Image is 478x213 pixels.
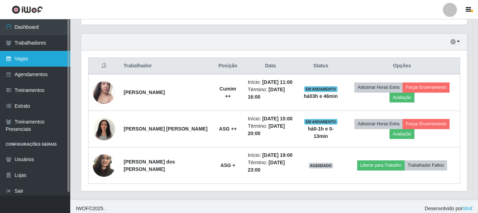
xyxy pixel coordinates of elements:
li: Término: [248,159,293,174]
li: Início: [248,115,293,122]
span: EM ANDAMENTO [304,86,338,92]
button: Avaliação [389,129,414,139]
span: Desenvolvido por [425,205,472,212]
button: Trabalhador Faltou [405,160,447,170]
strong: ASG ++ [219,126,237,132]
th: Data [243,58,297,74]
a: iWof [463,206,472,211]
img: 1733109186432.jpeg [93,73,115,113]
strong: há 03 h e 46 min [304,93,338,99]
li: Término: [248,122,293,137]
strong: Cumim ++ [220,86,236,99]
span: EM ANDAMENTO [304,119,338,125]
strong: [PERSON_NAME] [PERSON_NAME] [124,126,208,132]
strong: há 0-1 h e 0-13 min [308,126,334,139]
li: Término: [248,86,293,101]
button: Liberar para Trabalho [357,160,405,170]
img: 1748573558798.jpeg [93,151,115,180]
span: AGENDADO [309,163,333,168]
th: Opções [344,58,460,74]
th: Trabalhador [119,58,212,74]
strong: ASG + [221,162,235,168]
th: Status [297,58,344,74]
th: Posição [212,58,243,74]
span: © 2025 . [76,205,105,212]
button: Avaliação [389,93,414,102]
li: Início: [248,79,293,86]
button: Adicionar Horas Extra [354,82,402,92]
strong: [PERSON_NAME] dos [PERSON_NAME] [124,159,175,172]
span: IWOF [76,206,89,211]
img: 1739233492617.jpeg [93,114,115,144]
button: Forçar Encerramento [402,82,450,92]
time: [DATE] 19:00 [262,152,293,158]
time: [DATE] 11:00 [262,79,293,85]
strong: [PERSON_NAME] [124,89,165,95]
li: Início: [248,152,293,159]
time: [DATE] 15:00 [262,116,293,121]
button: Adicionar Horas Extra [354,119,402,129]
button: Forçar Encerramento [402,119,450,129]
img: CoreUI Logo [12,5,43,14]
